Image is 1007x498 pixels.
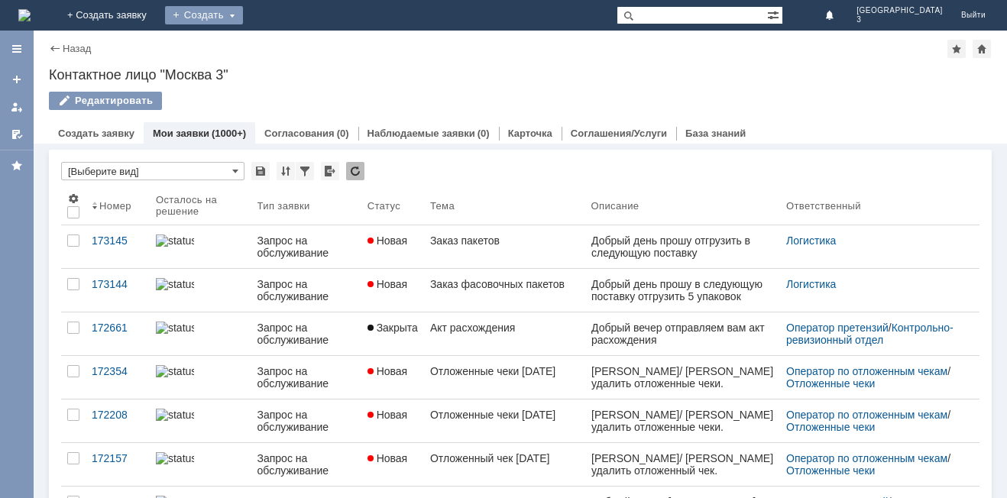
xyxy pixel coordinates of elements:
[86,312,150,355] a: 172661
[430,452,579,464] div: Отложенный чек [DATE]
[786,278,836,290] a: Логистика
[424,399,585,442] a: Отложенные чеки [DATE]
[150,399,251,442] a: statusbar-100 (1).png
[150,312,251,355] a: statusbar-100 (1).png
[257,452,355,477] div: Запрос на обслуживание
[156,365,194,377] img: statusbar-100 (1).png
[150,225,251,268] a: statusbar-100 (1).png
[424,356,585,399] a: Отложенные чеки [DATE]
[86,443,150,486] a: 172157
[156,234,194,247] img: statusbar-100 (1).png
[786,234,836,247] a: Логистика
[156,322,194,334] img: statusbar-100 (1).png
[251,225,361,268] a: Запрос на обслуживание
[251,186,361,225] th: Тип заявки
[92,278,144,290] div: 173144
[856,15,943,24] span: 3
[321,162,339,180] div: Экспорт списка
[368,322,418,334] span: Закрыта
[58,128,134,139] a: Создать заявку
[277,162,295,180] div: Сортировка...
[780,186,967,225] th: Ответственный
[150,269,251,312] a: statusbar-100 (1).png
[368,452,408,464] span: Новая
[786,452,961,477] div: /
[156,452,194,464] img: statusbar-100 (1).png
[150,186,251,225] th: Осталось на решение
[685,128,746,139] a: База знаний
[251,443,361,486] a: Запрос на обслуживание
[424,269,585,312] a: Заказ фасовочных пакетов
[63,43,91,54] a: Назад
[251,356,361,399] a: Запрос на обслуживание
[251,312,361,355] a: Запрос на обслуживание
[257,200,310,212] div: Тип заявки
[5,67,29,92] a: Создать заявку
[251,399,361,442] a: Запрос на обслуживание
[86,356,150,399] a: 172354
[947,40,966,58] div: Добавить в избранное
[92,452,144,464] div: 172157
[368,409,408,421] span: Новая
[973,40,991,58] div: Сделать домашней страницей
[18,9,31,21] img: logo
[251,269,361,312] a: Запрос на обслуживание
[257,278,355,302] div: Запрос на обслуживание
[86,225,150,268] a: 173145
[591,200,639,212] div: Описание
[368,234,408,247] span: Новая
[856,6,943,15] span: [GEOGRAPHIC_DATA]
[99,200,131,212] div: Номер
[478,128,490,139] div: (0)
[337,128,349,139] div: (0)
[361,225,424,268] a: Новая
[346,162,364,180] div: Обновлять список
[257,234,355,259] div: Запрос на обслуживание
[5,122,29,147] a: Мои согласования
[508,128,552,139] a: Карточка
[786,464,875,477] a: Отложенные чеки
[786,421,875,433] a: Отложенные чеки
[368,365,408,377] span: Новая
[361,186,424,225] th: Статус
[430,278,579,290] div: Заказ фасовочных пакетов
[424,186,585,225] th: Тема
[786,322,954,346] a: Контрольно-ревизионный отдел
[49,67,992,82] div: Контактное лицо "Москва 3"
[153,128,209,139] a: Мои заявки
[150,356,251,399] a: statusbar-100 (1).png
[786,322,889,334] a: Оператор претензий
[251,162,270,180] div: Сохранить вид
[786,409,947,421] a: Оператор по отложенным чекам
[368,278,408,290] span: Новая
[86,186,150,225] th: Номер
[150,443,251,486] a: statusbar-100 (1).png
[424,312,585,355] a: Акт расхождения
[67,192,79,205] span: Настройки
[767,7,782,21] span: Расширенный поиск
[786,452,947,464] a: Оператор по отложенным чекам
[257,409,355,433] div: Запрос на обслуживание
[5,95,29,119] a: Мои заявки
[212,128,246,139] div: (1000+)
[264,128,335,139] a: Согласования
[361,356,424,399] a: Новая
[92,322,144,334] div: 172661
[296,162,314,180] div: Фильтрация...
[361,443,424,486] a: Новая
[257,322,355,346] div: Запрос на обслуживание
[424,225,585,268] a: Заказ пакетов
[786,365,947,377] a: Оператор по отложенным чекам
[18,9,31,21] a: Перейти на домашнюю страницу
[571,128,667,139] a: Соглашения/Услуги
[786,200,861,212] div: Ответственный
[361,399,424,442] a: Новая
[430,365,579,377] div: Отложенные чеки [DATE]
[786,322,961,346] div: /
[156,194,233,217] div: Осталось на решение
[786,365,961,390] div: /
[430,322,579,334] div: Акт расхождения
[86,269,150,312] a: 173144
[156,409,194,421] img: statusbar-100 (1).png
[430,234,579,247] div: Заказ пакетов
